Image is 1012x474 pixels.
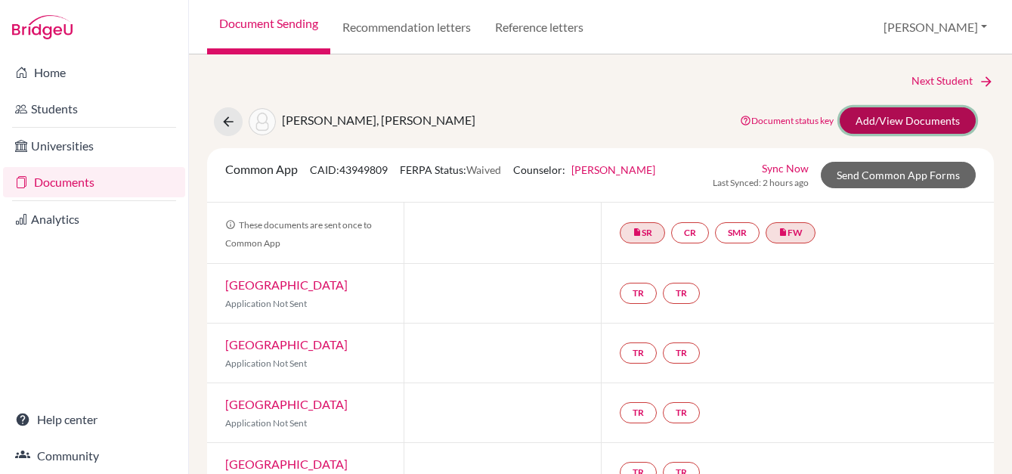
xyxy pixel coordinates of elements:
a: Documents [3,167,185,197]
a: TR [620,342,657,364]
a: insert_drive_fileFW [766,222,815,243]
span: Application Not Sent [225,298,307,309]
i: insert_drive_file [778,228,788,237]
span: Counselor: [513,163,655,176]
a: TR [620,402,657,423]
span: FERPA Status: [400,163,501,176]
a: Send Common App Forms [821,162,976,188]
span: CAID: 43949809 [310,163,388,176]
a: Help center [3,404,185,435]
span: Application Not Sent [225,358,307,369]
a: Document status key [740,115,834,126]
a: [GEOGRAPHIC_DATA] [225,337,348,352]
a: [GEOGRAPHIC_DATA] [225,457,348,471]
a: Analytics [3,204,185,234]
a: TR [620,283,657,304]
a: Sync Now [762,160,809,176]
span: [PERSON_NAME], [PERSON_NAME] [282,113,475,127]
a: Community [3,441,185,471]
button: [PERSON_NAME] [877,13,994,42]
span: Application Not Sent [225,417,307,429]
a: Universities [3,131,185,161]
a: insert_drive_fileSR [620,222,665,243]
a: CR [671,222,709,243]
a: [GEOGRAPHIC_DATA] [225,397,348,411]
a: Students [3,94,185,124]
a: TR [663,402,700,423]
img: Bridge-U [12,15,73,39]
span: Waived [466,163,501,176]
i: insert_drive_file [633,228,642,237]
a: [PERSON_NAME] [571,163,655,176]
span: These documents are sent once to Common App [225,219,372,249]
span: Last Synced: 2 hours ago [713,176,809,190]
a: Next Student [911,73,994,89]
span: Common App [225,162,298,176]
a: SMR [715,222,760,243]
a: TR [663,342,700,364]
a: Add/View Documents [840,107,976,134]
a: [GEOGRAPHIC_DATA] [225,277,348,292]
a: Home [3,57,185,88]
a: TR [663,283,700,304]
